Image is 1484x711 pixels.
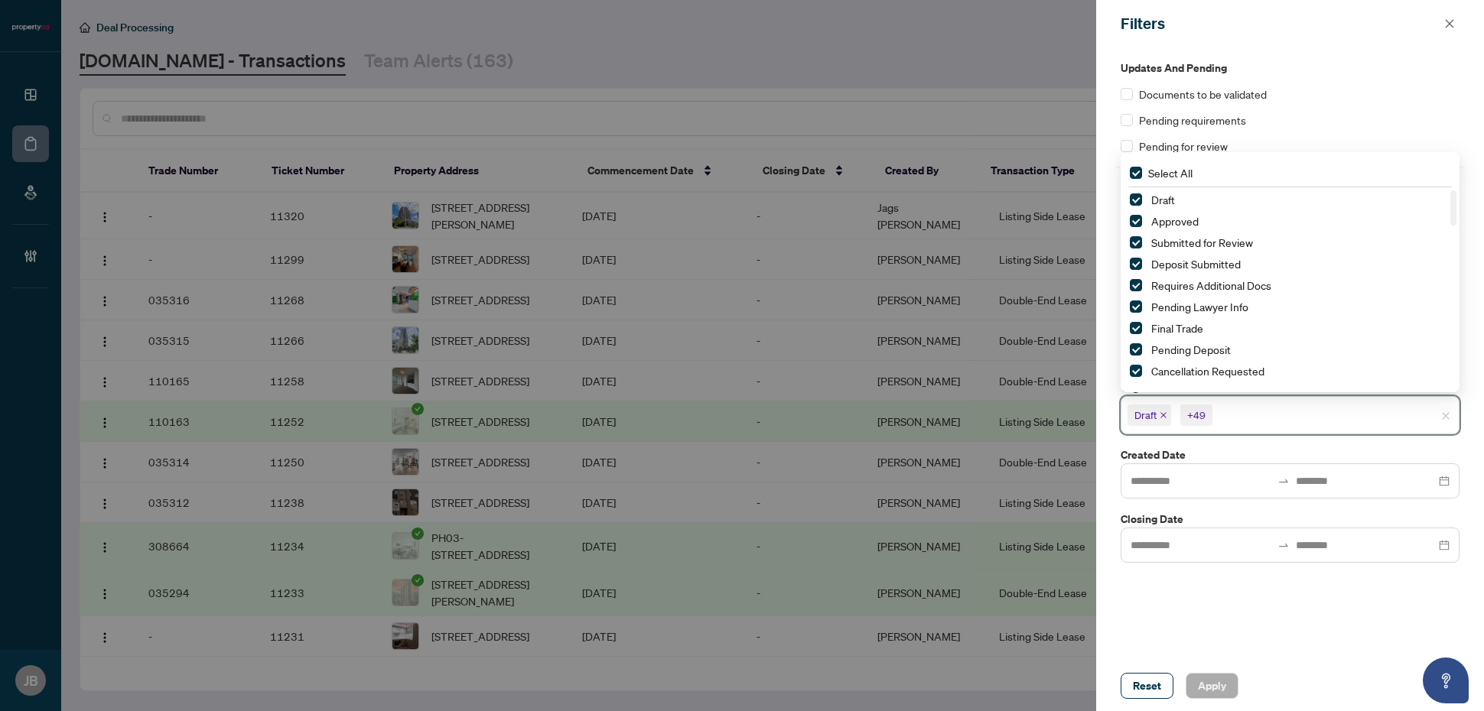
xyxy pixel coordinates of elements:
[1130,279,1142,291] span: Select Requires Additional Docs
[1151,193,1175,206] span: Draft
[1151,278,1271,292] span: Requires Additional Docs
[1145,297,1450,316] span: Pending Lawyer Info
[1187,407,1206,423] div: +49
[1151,257,1241,271] span: Deposit Submitted
[1145,340,1450,359] span: Pending Deposit
[1130,258,1142,270] span: Select Deposit Submitted
[1139,112,1246,128] span: Pending requirements
[1121,12,1440,35] div: Filters
[1145,362,1450,380] span: Cancellation Requested
[1277,475,1290,487] span: swap-right
[1151,300,1248,313] span: Pending Lawyer Info
[1130,322,1142,334] span: Select Final Trade
[1145,383,1450,401] span: With Payroll
[1121,60,1460,76] label: Updates and Pending
[1151,364,1264,378] span: Cancellation Requested
[1277,539,1290,551] span: to
[1128,404,1171,426] span: Draft
[1121,673,1173,699] button: Reset
[1130,236,1142,248] span: Select Submitted for Review
[1444,18,1455,29] span: close
[1151,214,1199,228] span: Approved
[1145,319,1450,337] span: Final Trade
[1134,407,1157,423] span: Draft
[1145,276,1450,294] span: Requires Additional Docs
[1121,446,1460,463] label: Created Date
[1441,411,1450,420] span: close
[1142,164,1199,181] span: Select All
[1151,321,1203,335] span: Final Trade
[1186,673,1238,699] button: Apply
[1139,138,1228,154] span: Pending for review
[1151,385,1208,399] span: With Payroll
[1277,475,1290,487] span: to
[1145,212,1450,230] span: Approved
[1130,300,1142,313] span: Select Pending Lawyer Info
[1145,255,1450,273] span: Deposit Submitted
[1139,86,1267,102] span: Documents to be validated
[1130,365,1142,377] span: Select Cancellation Requested
[1145,233,1450,252] span: Submitted for Review
[1145,190,1450,209] span: Draft
[1160,411,1167,419] span: close
[1130,215,1142,227] span: Select Approved
[1121,511,1460,528] label: Closing Date
[1130,193,1142,206] span: Select Draft
[1423,657,1469,703] button: Open asap
[1277,539,1290,551] span: swap-right
[1151,343,1231,356] span: Pending Deposit
[1151,235,1253,249] span: Submitted for Review
[1130,343,1142,355] span: Select Pending Deposit
[1133,674,1161,698] span: Reset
